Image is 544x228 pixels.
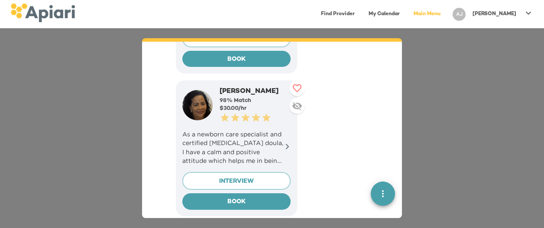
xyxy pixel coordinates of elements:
span: INTERVIEW [190,176,283,187]
button: quick menu [371,182,395,206]
div: 98 % Match [220,97,291,105]
div: AJ [453,8,466,21]
div: $ 30.00 /hr [220,105,291,112]
button: Descend provider in search [289,98,305,114]
img: user-photo-123-1709087200575.jpeg [182,90,213,120]
p: As a newborn care specialist and certified [MEDICAL_DATA] doula, I have a calm and positive attit... [182,130,291,165]
div: [PERSON_NAME] [220,87,291,97]
p: [PERSON_NAME] [473,10,516,18]
a: My Calendar [363,5,405,23]
span: BOOK [189,54,284,65]
span: BOOK [189,197,284,208]
button: Like [289,80,305,96]
img: logo [10,3,75,22]
button: BOOK [182,193,291,210]
a: Main Menu [408,5,446,23]
a: Find Provider [316,5,360,23]
button: BOOK [182,51,291,67]
button: INTERVIEW [182,172,291,190]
